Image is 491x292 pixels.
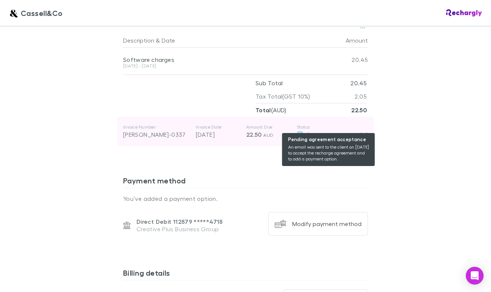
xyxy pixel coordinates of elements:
div: Modify payment method [292,220,362,228]
p: [DATE] [196,130,240,139]
strong: Total [256,106,271,114]
div: Open Intercom Messenger [466,267,484,285]
img: Modify payment method's Logo [274,218,286,230]
p: Tax Total (GST 10%) [256,90,310,103]
p: Creative Plus Business Group [136,225,223,233]
p: ( AUD ) [256,103,287,117]
div: Software charges [123,56,323,63]
div: 20.45 [323,48,368,72]
p: Sub Total [256,76,283,90]
span: 22.50 [246,131,262,138]
span: Agreement [306,131,337,138]
img: Cassell&Co's Logo [9,9,18,17]
button: Modify payment method [268,212,368,236]
p: 2.05 [355,90,367,103]
p: Status [297,124,360,130]
p: Direct Debit 112879 ***** 4718 [136,218,223,225]
img: Rechargly Logo [446,9,482,17]
p: Amount Due [246,124,291,130]
strong: 22.50 [351,106,367,114]
div: & [123,33,320,48]
div: [PERSON_NAME]-0337 [123,130,190,139]
span: AUD [263,132,273,138]
p: Invoice Number [123,124,190,130]
div: Invoice Number[PERSON_NAME]-0337Invoice Date[DATE]Amount Due22.50 AUDStatus [117,117,374,146]
div: [DATE] - [DATE] [123,64,323,68]
p: Invoice Date [196,124,240,130]
p: 20.45 [350,76,367,90]
h3: Payment method [123,176,368,188]
span: Cassell&Co [21,7,63,19]
p: You’ve added a payment option. [123,194,368,203]
button: Description [123,33,154,48]
h3: Billing details [123,268,368,280]
button: Date [162,33,175,48]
